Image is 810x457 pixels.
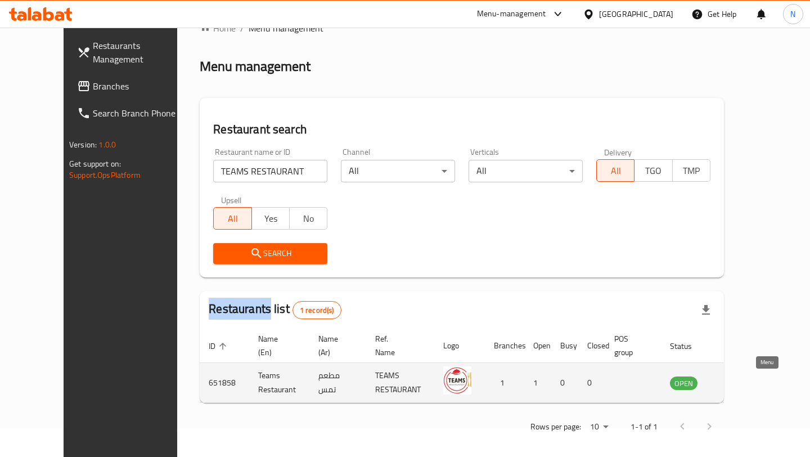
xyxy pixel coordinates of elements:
[677,163,706,179] span: TMP
[375,332,421,359] span: Ref. Name
[218,210,247,227] span: All
[551,363,578,403] td: 0
[240,21,244,35] li: /
[209,301,341,319] h2: Restaurants list
[222,247,318,261] span: Search
[443,366,471,395] img: Teams Restaurant
[601,163,630,179] span: All
[434,329,485,363] th: Logo
[670,377,697,390] div: OPEN
[524,329,551,363] th: Open
[485,363,524,403] td: 1
[200,21,236,35] a: Home
[68,32,199,73] a: Restaurants Management
[309,363,366,403] td: مطعم تمس
[578,363,605,403] td: 0
[720,329,759,363] th: Action
[692,297,719,324] div: Export file
[93,39,190,66] span: Restaurants Management
[251,207,290,230] button: Yes
[249,363,309,403] td: Teams Restaurant
[258,332,296,359] span: Name (En)
[68,73,199,100] a: Branches
[604,148,632,156] label: Delivery
[221,196,242,204] label: Upsell
[289,207,327,230] button: No
[213,121,710,138] h2: Restaurant search
[672,159,710,182] button: TMP
[530,420,581,434] p: Rows per page:
[213,207,251,230] button: All
[213,160,327,182] input: Search for restaurant name or ID..
[477,7,546,21] div: Menu-management
[578,329,605,363] th: Closed
[670,377,697,390] span: OPEN
[551,329,578,363] th: Busy
[293,305,341,316] span: 1 record(s)
[599,8,673,20] div: [GEOGRAPHIC_DATA]
[631,420,658,434] p: 1-1 of 1
[634,159,672,182] button: TGO
[596,159,634,182] button: All
[366,363,434,403] td: TEAMS RESTAURANT
[69,156,121,171] span: Get support on:
[790,8,795,20] span: N
[69,137,97,152] span: Version:
[294,210,323,227] span: No
[249,21,323,35] span: Menu management
[200,21,724,35] nav: breadcrumb
[256,210,285,227] span: Yes
[200,329,759,403] table: enhanced table
[200,363,249,403] td: 651858
[93,79,190,93] span: Branches
[318,332,353,359] span: Name (Ar)
[213,243,327,264] button: Search
[485,329,524,363] th: Branches
[68,100,199,127] a: Search Branch Phone
[98,137,116,152] span: 1.0.0
[586,419,613,436] div: Rows per page:
[200,57,310,75] h2: Menu management
[69,168,141,182] a: Support.OpsPlatform
[341,160,455,182] div: All
[93,106,190,120] span: Search Branch Phone
[209,339,230,353] span: ID
[524,363,551,403] td: 1
[639,163,668,179] span: TGO
[614,332,647,359] span: POS group
[469,160,583,182] div: All
[670,339,706,353] span: Status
